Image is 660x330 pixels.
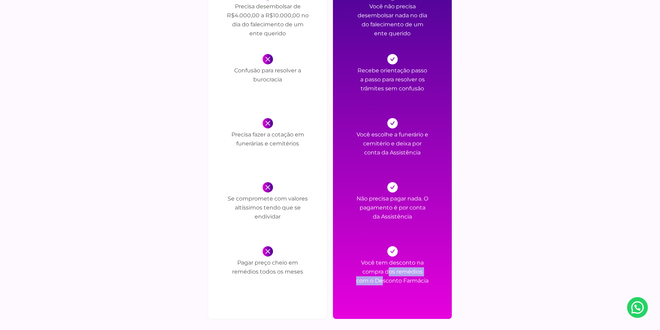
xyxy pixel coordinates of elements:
[263,246,273,257] img: icon-x
[387,246,398,257] img: icon-v
[263,54,273,64] img: icon-x
[387,54,398,64] img: icon-v
[226,194,309,232] p: Se compromete com valores altíssimos tendo que se endividar
[356,66,429,104] p: Recebe orientação passo a passo para resolver os trâmites sem confusão
[627,297,648,318] a: Nosso Whatsapp
[226,258,309,296] p: Pagar preço cheio em remédios todos os meses
[387,182,398,193] img: icon-v
[356,258,429,296] p: Você tem desconto na compra dos remédios com o Desconto Farmácia
[387,118,398,128] img: icon-v
[356,194,429,232] p: Não precisa pagar nada. O pagamento é por conta da Assistência
[226,66,309,104] p: Confusão para resolver a burocracia
[263,118,273,128] img: icon-x
[226,2,309,40] p: Precisa desembolsar de R$4.000,00 a R$10.000,00 no dia do falecimento de um ente querido
[356,2,429,40] p: Você não precisa desembolsar nada no dia do falecimento de um ente querido
[226,130,309,168] p: Precisa fazer a cotação em funerárias e cemitérios
[263,182,273,193] img: icon-x
[356,130,429,168] p: Você escolhe a funerário e cemitério e deixa por conta da Assistência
